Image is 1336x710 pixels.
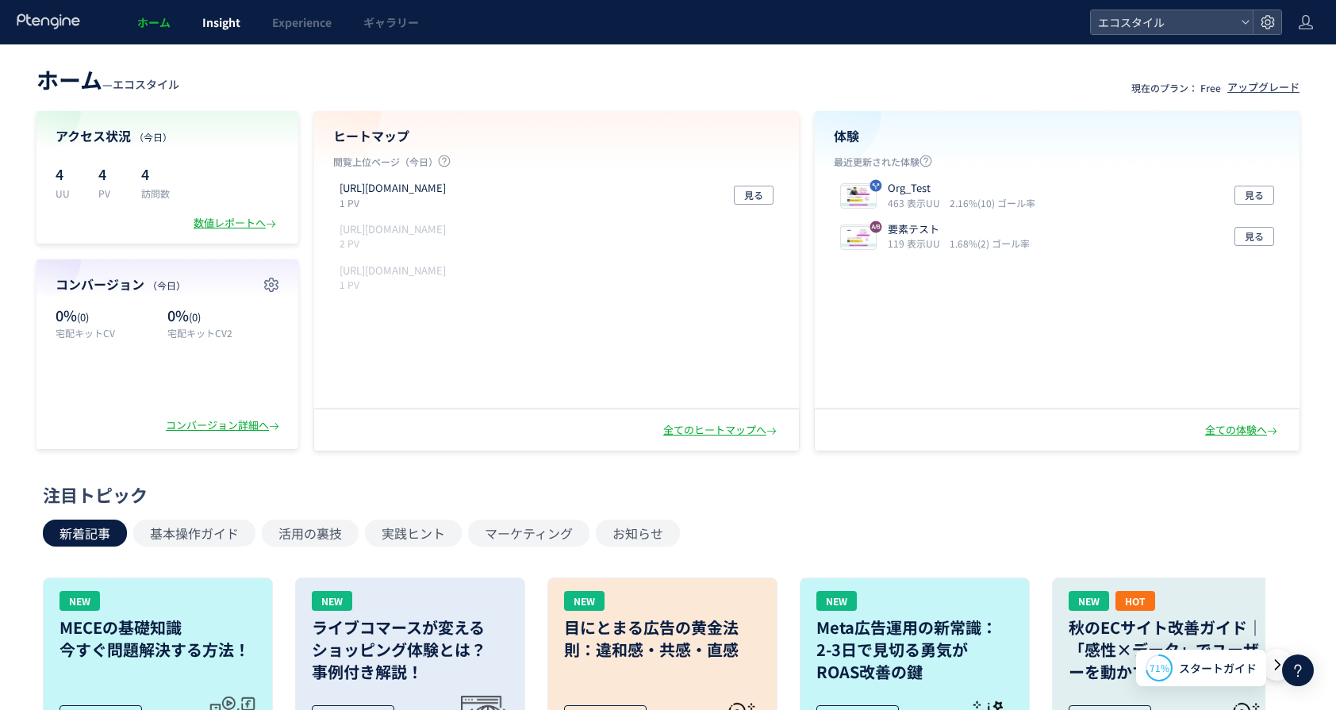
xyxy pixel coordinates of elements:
div: NEW [564,591,605,611]
p: 4 [56,161,79,186]
span: ホーム [36,63,102,95]
div: NEW [312,591,352,611]
div: NEW [60,591,100,611]
p: 最近更新された体験 [834,155,1280,175]
p: https://style-eco.com/takuhai-kaitori/moushikomi/narrow_step1.php [340,222,446,237]
h3: ライブコマースが変える ショッピング体験とは？ 事例付き解説！ [312,616,509,683]
h4: コンバージョン [56,275,279,294]
span: (0) [189,309,201,324]
div: 注目トピック [43,482,1285,507]
p: 4 [141,161,170,186]
i: 1.68%(2) ゴール率 [950,236,1030,250]
button: 活用の裏技 [262,520,359,547]
h3: Meta広告運用の新常識： 2-3日で見切る勇気が ROAS改善の鍵 [816,616,1013,683]
p: UU [56,186,79,200]
h4: ヒートマップ [333,127,780,145]
p: https://style-eco.com/takuhai-kaitori/lp01 [340,181,446,196]
button: マーケティング [468,520,589,547]
i: 2.16%(10) ゴール率 [950,196,1035,209]
p: 訪問数 [141,186,170,200]
span: Insight [202,14,240,30]
img: 5986e28366fe619623ba13da9d8a9ca91752888562465.jpeg [841,227,876,249]
p: Org_Test [888,181,1029,196]
p: 宅配キットCV [56,326,159,340]
button: 見る [1234,186,1274,205]
p: 現在のプラン： Free [1131,81,1221,94]
button: 見る [734,186,774,205]
button: 実践ヒント [365,520,462,547]
div: コンバージョン詳細へ [166,418,282,433]
span: （今日） [134,130,172,144]
div: 数値レポートへ [194,216,279,231]
div: NEW [1069,591,1109,611]
div: NEW [816,591,857,611]
p: 0% [56,305,159,326]
p: 要素テスト [888,222,1023,237]
span: 見る [744,186,763,205]
button: お知らせ [596,520,680,547]
p: 宅配キットCV2 [167,326,279,340]
span: ギャラリー [363,14,419,30]
span: Experience [272,14,332,30]
div: HOT [1115,591,1155,611]
span: 71% [1150,661,1169,674]
button: 見る [1234,227,1274,246]
button: 基本操作ガイド [133,520,255,547]
p: 1 PV [340,278,452,291]
img: 09124264754c9580cbc6f7e4e81e712a1751423959640.jpeg [841,186,876,208]
p: 0% [167,305,279,326]
div: 全てのヒートマップへ [663,423,780,438]
span: ホーム [137,14,171,30]
span: （今日） [148,278,186,292]
h4: アクセス状況 [56,127,279,145]
i: 463 表示UU [888,196,946,209]
span: スタートガイド [1179,660,1257,677]
span: 見る [1245,227,1264,246]
h3: 秋のECサイト改善ガイド｜「感性×データ」でユーザーを動かす [1069,616,1265,683]
div: — [36,63,179,95]
i: 119 表示UU [888,236,946,250]
div: アップグレード [1227,80,1300,95]
span: (0) [77,309,89,324]
p: 閲覧上位ページ（今日） [333,155,780,175]
span: 見る [1245,186,1264,205]
p: 2 PV [340,236,452,250]
h3: MECEの基礎知識 今すぐ問題解決する方法！ [60,616,256,661]
span: エコスタイル [113,76,179,92]
span: エコスタイル [1093,10,1234,34]
p: https://style-eco.com/takuhai-kaitori/moushikomi/wide_step1.php [340,263,446,278]
p: 1 PV [340,196,452,209]
h4: 体験 [834,127,1280,145]
button: 新着記事 [43,520,127,547]
p: PV [98,186,122,200]
h3: 目にとまる広告の黄金法則：違和感・共感・直感 [564,616,761,661]
p: 4 [98,161,122,186]
div: 全ての体験へ [1205,423,1280,438]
